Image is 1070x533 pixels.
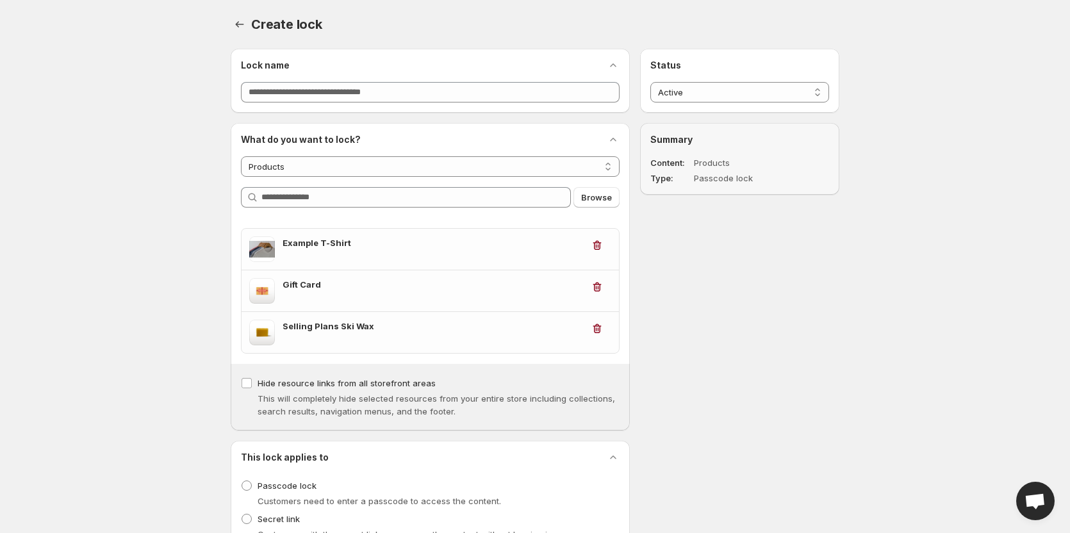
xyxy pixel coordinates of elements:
[258,480,317,491] span: Passcode lock
[650,59,829,72] h2: Status
[283,278,583,291] h3: Gift Card
[241,133,361,146] h2: What do you want to lock?
[650,156,691,169] dt: Content :
[258,514,300,524] span: Secret link
[694,156,793,169] dd: Products
[1016,482,1055,520] div: Open chat
[241,59,290,72] h2: Lock name
[241,451,329,464] h2: This lock applies to
[694,172,793,184] dd: Passcode lock
[251,17,322,32] span: Create lock
[258,496,501,506] span: Customers need to enter a passcode to access the content.
[283,320,583,332] h3: Selling Plans Ski Wax
[258,393,615,416] span: This will completely hide selected resources from your entire store including collections, search...
[650,172,691,184] dt: Type :
[581,191,612,204] span: Browse
[573,187,620,208] button: Browse
[283,236,583,249] h3: Example T-Shirt
[650,133,829,146] h2: Summary
[258,378,436,388] span: Hide resource links from all storefront areas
